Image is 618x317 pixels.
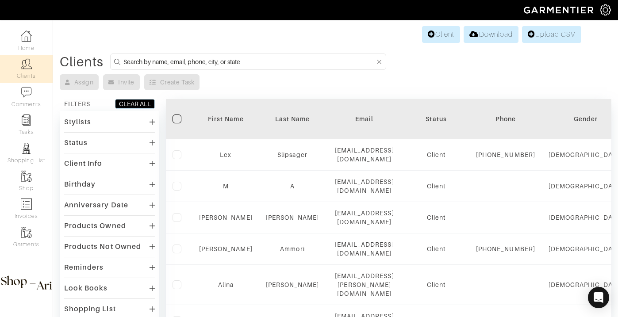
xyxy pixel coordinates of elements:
[119,99,151,108] div: CLEAR ALL
[199,115,253,123] div: First Name
[220,151,231,158] a: Lex
[64,159,103,168] div: Client Info
[410,280,463,289] div: Client
[332,177,396,195] div: [EMAIL_ADDRESS][DOMAIN_NAME]
[64,99,90,108] div: FILTERS
[476,150,535,159] div: [PHONE_NUMBER]
[266,214,319,221] a: [PERSON_NAME]
[522,26,581,43] a: Upload CSV
[332,271,396,298] div: [EMAIL_ADDRESS][PERSON_NAME][DOMAIN_NAME]
[64,138,88,147] div: Status
[600,4,611,15] img: gear-icon-white-bd11855cb880d31180b6d7d6211b90ccbf57a29d726f0c71d8c61bd08dd39cc2.png
[21,31,32,42] img: dashboard-icon-dbcd8f5a0b271acd01030246c82b418ddd0df26cd7fceb0bd07c9910d44c42f6.png
[259,99,326,139] th: Toggle SortBy
[64,201,128,210] div: Anniversary Date
[199,245,253,252] a: [PERSON_NAME]
[21,227,32,238] img: garments-icon-b7da505a4dc4fd61783c78ac3ca0ef83fa9d6f193b1c9dc38574b1d14d53ca28.png
[21,87,32,98] img: comment-icon-a0a6a9ef722e966f86d9cbdc48e553b5cf19dbc54f86b18d962a5391bc8f6eb6.png
[115,99,155,109] button: CLEAR ALL
[64,118,91,126] div: Stylists
[192,99,259,139] th: Toggle SortBy
[403,99,469,139] th: Toggle SortBy
[266,115,319,123] div: Last Name
[410,115,463,123] div: Status
[410,182,463,191] div: Client
[332,209,396,226] div: [EMAIL_ADDRESS][DOMAIN_NAME]
[410,244,463,253] div: Client
[21,115,32,126] img: reminder-icon-8004d30b9f0a5d33ae49ab947aed9ed385cf756f9e5892f1edd6e32f2345188e.png
[290,183,295,190] a: A
[277,151,307,158] a: Slipsager
[21,58,32,69] img: clients-icon-6bae9207a08558b7cb47a8932f037763ab4055f8c8b6bfacd5dc20c3e0201464.png
[332,115,396,123] div: Email
[60,57,104,66] div: Clients
[280,245,304,252] a: Ammori
[21,199,32,210] img: orders-icon-0abe47150d42831381b5fb84f609e132dff9fe21cb692f30cb5eec754e2cba89.png
[199,214,253,221] a: [PERSON_NAME]
[332,146,396,164] div: [EMAIL_ADDRESS][DOMAIN_NAME]
[476,115,535,123] div: Phone
[410,213,463,222] div: Client
[64,242,141,251] div: Products Not Owned
[266,281,319,288] a: [PERSON_NAME]
[519,2,600,18] img: garmentier-logo-header-white-b43fb05a5012e4ada735d5af1a66efaba907eab6374d6393d1fbf88cb4ef424d.png
[123,56,375,67] input: Search by name, email, phone, city, or state
[21,143,32,154] img: stylists-icon-eb353228a002819b7ec25b43dbf5f0378dd9e0616d9560372ff212230b889e62.png
[64,180,96,189] div: Birthday
[64,263,104,272] div: Reminders
[218,281,234,288] a: Alina
[64,305,116,313] div: Shopping List
[64,222,126,230] div: Products Owned
[410,150,463,159] div: Client
[223,183,229,190] a: M
[588,287,609,308] div: Open Intercom Messenger
[64,284,108,293] div: Look Books
[332,240,396,258] div: [EMAIL_ADDRESS][DOMAIN_NAME]
[422,26,460,43] a: Client
[464,26,518,43] a: Download
[21,171,32,182] img: garments-icon-b7da505a4dc4fd61783c78ac3ca0ef83fa9d6f193b1c9dc38574b1d14d53ca28.png
[476,244,535,253] div: [PHONE_NUMBER]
